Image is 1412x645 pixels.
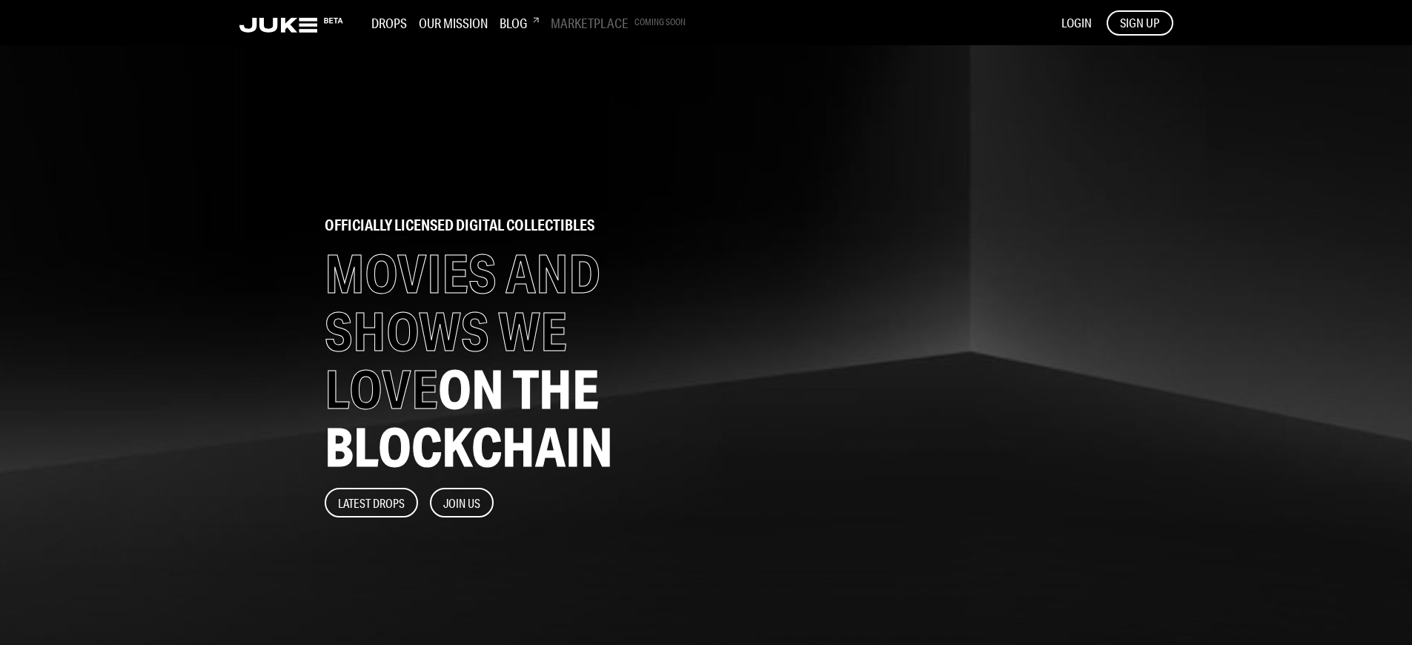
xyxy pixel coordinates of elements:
[325,245,685,476] h1: MOVIES AND SHOWS WE LOVE
[325,357,613,479] span: ON THE BLOCKCHAIN
[325,218,685,233] h2: officially licensed digital collectibles
[1120,15,1159,31] span: SIGN UP
[430,488,494,517] button: Join Us
[1061,15,1092,31] button: LOGIN
[500,15,539,31] h3: Blog
[1107,10,1173,36] button: SIGN UP
[371,15,407,31] h3: Drops
[1061,15,1092,30] span: LOGIN
[325,488,418,517] button: Latest Drops
[713,112,1088,623] img: home-banner
[419,15,488,31] h3: Our Mission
